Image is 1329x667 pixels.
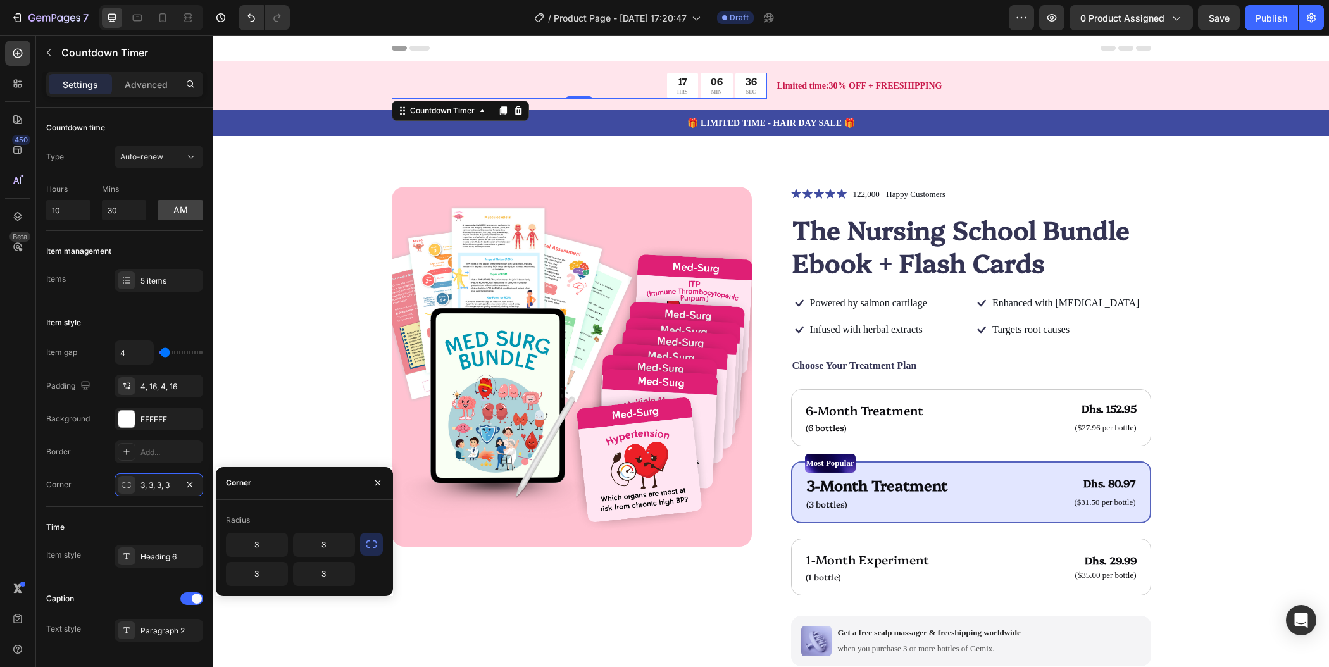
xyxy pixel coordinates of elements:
[860,516,924,533] div: Dhs. 29.99
[1198,5,1240,30] button: Save
[227,533,287,556] input: Auto
[563,42,938,58] div: Rich Text Editor. Editing area: main
[497,54,509,60] p: MIN
[779,288,856,301] p: Targets root causes
[226,514,250,526] div: Radius
[140,551,200,563] div: Heading 6
[46,413,90,425] div: Background
[239,5,290,30] div: Undo/Redo
[115,146,203,168] button: Auto-renew
[592,515,716,533] p: 1-Month Experiment
[140,414,200,425] div: FFFFFF
[625,592,808,603] p: Get a free scalp massager & freeshipping worldwide
[779,261,926,275] p: Enhanced with [MEDICAL_DATA]
[592,366,710,384] p: 6-Month Treatment
[158,200,203,220] button: am
[593,463,734,475] p: (3 bottles)
[46,446,71,458] div: Border
[588,590,618,621] img: gempages_432750572815254551-0d41f634-7d11-4d13-8663-83420929b25e.png
[140,625,200,637] div: Paragraph 2
[1070,5,1193,30] button: 0 product assigned
[194,70,264,81] div: Countdown Timer
[861,387,923,398] p: ($27.96 per bottle)
[730,12,749,23] span: Draft
[46,593,74,604] div: Caption
[861,462,922,473] p: ($31.50 per bottle)
[46,549,81,561] div: Item style
[140,480,177,491] div: 3, 3, 3, 3
[861,535,923,545] p: ($35.00 per bottle)
[83,10,89,25] p: 7
[597,261,714,275] p: Powered by salmon cartilage
[46,122,105,134] div: Countdown time
[1286,605,1316,635] div: Open Intercom Messenger
[46,521,65,533] div: Time
[497,40,509,51] div: 06
[120,152,163,161] span: Auto-renew
[860,365,924,381] div: Dhs. 152.95
[125,78,168,91] p: Advanced
[46,151,64,163] div: Type
[548,11,551,25] span: /
[46,347,77,358] div: Item gap
[46,623,81,635] div: Text style
[1256,11,1287,25] div: Publish
[578,176,938,244] h1: The Nursing School Bundle Ebook + Flash Cards
[5,5,94,30] button: 7
[859,440,923,456] div: Dhs. 80.97
[63,78,98,91] p: Settings
[294,533,354,556] input: Auto
[1209,13,1230,23] span: Save
[115,341,153,364] input: Auto
[46,479,72,490] div: Corner
[140,381,200,392] div: 4, 16, 4, 16
[640,153,732,165] p: 122,000+ Happy Customers
[532,40,544,51] div: 36
[226,477,251,489] div: Corner
[294,563,354,585] input: Auto
[554,11,687,25] span: Product Page - [DATE] 17:20:47
[593,420,641,436] p: Most Popular
[102,184,146,195] p: Mins
[464,54,474,60] p: HRS
[1,81,1114,94] p: 🎁 LIMITED TIME - HAIR DAY SALE 🎁
[564,44,937,57] p: Limited time:30% OFF + FREESHIPPING
[597,288,709,301] p: Infused with herbal extracts
[1245,5,1298,30] button: Publish
[579,324,704,337] p: Choose Your Treatment Plan
[140,447,200,458] div: Add...
[46,317,81,328] div: Item style
[464,40,474,51] div: 17
[625,608,808,619] p: when you purchase 3 or more bottles of Gemix.
[140,275,200,287] div: 5 items
[46,184,90,195] p: Hours
[46,273,66,285] div: Items
[46,378,93,395] div: Padding
[592,535,716,548] p: (1 bottle)
[46,246,111,257] div: Item management
[1080,11,1164,25] span: 0 product assigned
[592,386,710,399] p: (6 bottles)
[532,54,544,60] p: SEC
[593,439,734,461] p: 3-Month Treatment
[213,35,1329,667] iframe: Design area
[61,45,198,60] p: Countdown Timer
[12,135,30,145] div: 450
[227,563,287,585] input: Auto
[9,232,30,242] div: Beta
